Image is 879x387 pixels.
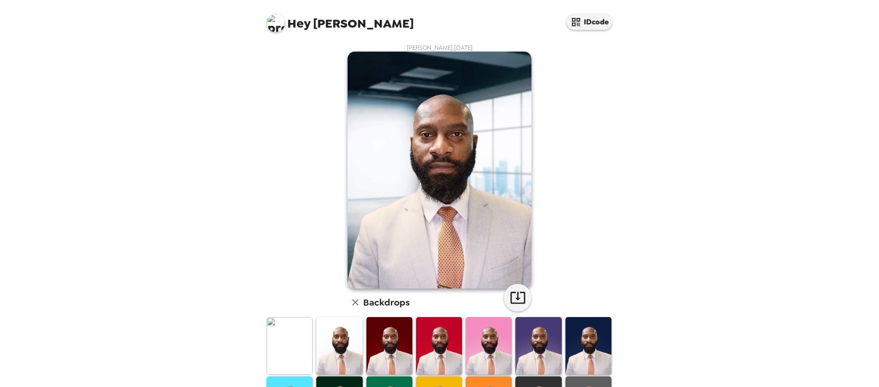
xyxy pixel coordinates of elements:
[566,14,612,30] button: IDcode
[267,14,285,32] img: profile pic
[267,9,414,30] span: [PERSON_NAME]
[348,52,531,289] img: user
[267,317,313,375] img: Original
[363,295,410,310] h6: Backdrops
[407,44,473,52] span: [PERSON_NAME] , [DATE]
[287,15,310,32] span: Hey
